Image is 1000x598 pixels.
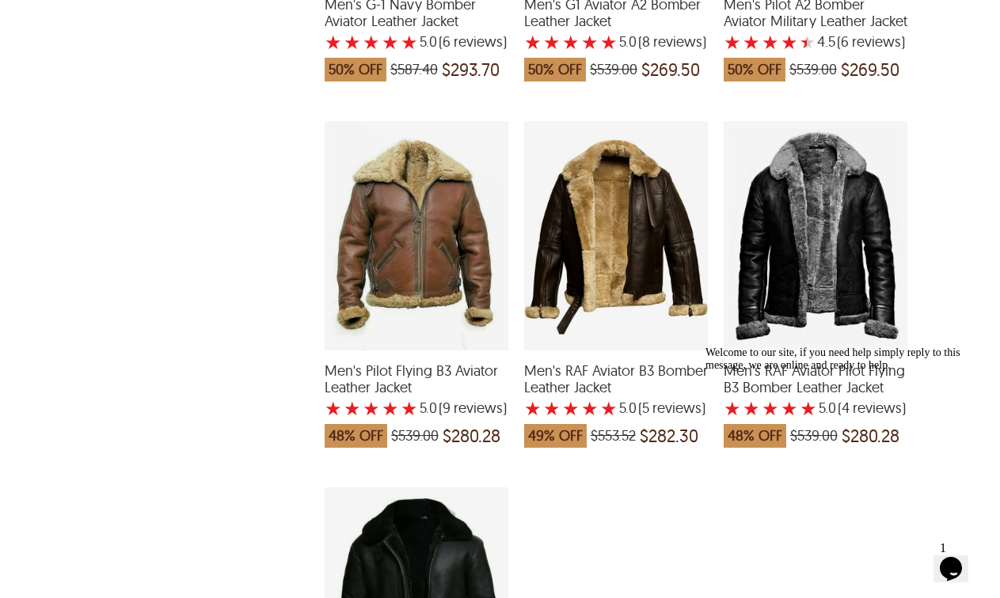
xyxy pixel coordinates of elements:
[363,34,380,50] label: 3 rating
[638,34,650,50] span: (8
[699,340,984,527] iframe: chat widget
[439,34,451,50] span: (6
[619,34,637,50] label: 5.0
[344,34,361,50] label: 2 rating
[841,62,899,78] span: $269.50
[524,424,587,448] span: 49% OFF
[443,428,500,444] span: $280.28
[439,400,451,416] span: (9
[439,400,507,416] span: )
[420,34,437,50] label: 5.0
[325,58,386,81] span: 50% OFF
[524,362,708,396] span: Men's RAF Aviator B3 Bomber Leather Jacket
[781,34,798,50] label: 4 rating
[837,34,849,50] span: (6
[600,400,618,416] label: 5 rating
[543,400,561,416] label: 2 rating
[325,424,387,448] span: 48% OFF
[451,400,503,416] span: reviews
[638,400,705,416] span: )
[849,34,901,50] span: reviews
[401,34,418,50] label: 5 rating
[344,400,361,416] label: 2 rating
[591,428,636,444] span: $553.52
[401,400,418,416] label: 5 rating
[638,34,706,50] span: )
[724,34,741,50] label: 1 rating
[581,400,599,416] label: 4 rating
[640,428,698,444] span: $282.30
[382,400,399,416] label: 4 rating
[837,34,905,50] span: )
[817,34,835,50] label: 4.5
[325,340,508,456] a: Men's Pilot Flying B3 Aviator Leather Jacket with a 4.999999999999999 Star Rating 9 Product Revie...
[524,58,586,81] span: 50% OFF
[581,34,599,50] label: 4 rating
[390,62,438,78] span: $587.40
[325,362,508,396] span: Men's Pilot Flying B3 Aviator Leather Jacket
[619,400,637,416] label: 5.0
[641,62,700,78] span: $269.50
[800,34,816,50] label: 5 rating
[649,400,702,416] span: reviews
[6,6,261,31] span: Welcome to our site, if you need help simply reply to this message, we are online and ready to help.
[933,535,984,582] iframe: chat widget
[382,34,399,50] label: 4 rating
[562,400,580,416] label: 3 rating
[743,34,760,50] label: 2 rating
[363,400,380,416] label: 3 rating
[650,34,702,50] span: reviews
[762,34,779,50] label: 3 rating
[524,34,542,50] label: 1 rating
[789,62,837,78] span: $539.00
[439,34,507,50] span: )
[638,400,649,416] span: (5
[562,34,580,50] label: 3 rating
[524,400,542,416] label: 1 rating
[325,34,342,50] label: 1 rating
[724,58,785,81] span: 50% OFF
[442,62,500,78] span: $293.70
[6,6,291,32] div: Welcome to our site, if you need help simply reply to this message, we are online and ready to help.
[543,34,561,50] label: 2 rating
[600,34,618,50] label: 5 rating
[325,400,342,416] label: 1 rating
[391,428,439,444] span: $539.00
[590,62,637,78] span: $539.00
[524,340,708,456] a: Men's RAF Aviator B3 Bomber Leather Jacket with a 5 Star Rating 5 Product Review which was at a p...
[420,400,437,416] label: 5.0
[451,34,503,50] span: reviews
